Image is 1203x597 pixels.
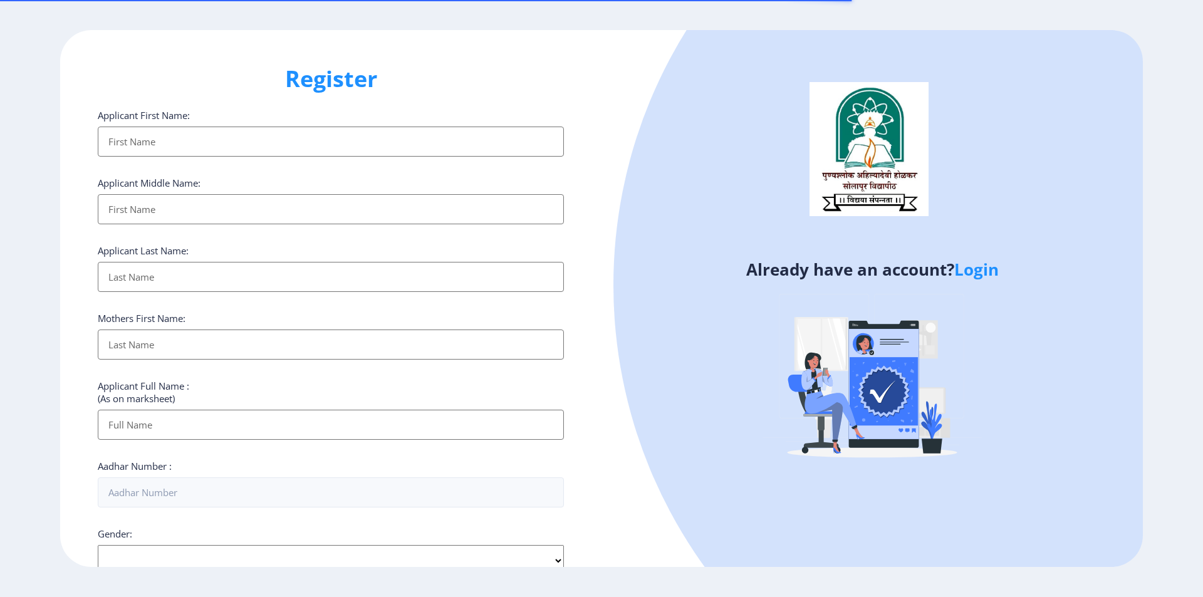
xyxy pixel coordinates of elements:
label: Applicant Middle Name: [98,177,200,189]
input: Last Name [98,330,564,360]
label: Mothers First Name: [98,312,185,324]
label: Gender: [98,527,132,540]
label: Applicant Last Name: [98,244,189,257]
h4: Already have an account? [611,259,1133,279]
img: logo [810,82,929,216]
input: First Name [98,127,564,157]
input: Aadhar Number [98,477,564,507]
input: Full Name [98,410,564,440]
img: Verified-rafiki.svg [763,270,982,489]
a: Login [954,258,999,281]
input: First Name [98,194,564,224]
label: Applicant First Name: [98,109,190,122]
h1: Register [98,64,564,94]
input: Last Name [98,262,564,292]
label: Aadhar Number : [98,460,172,472]
label: Applicant Full Name : (As on marksheet) [98,380,189,405]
